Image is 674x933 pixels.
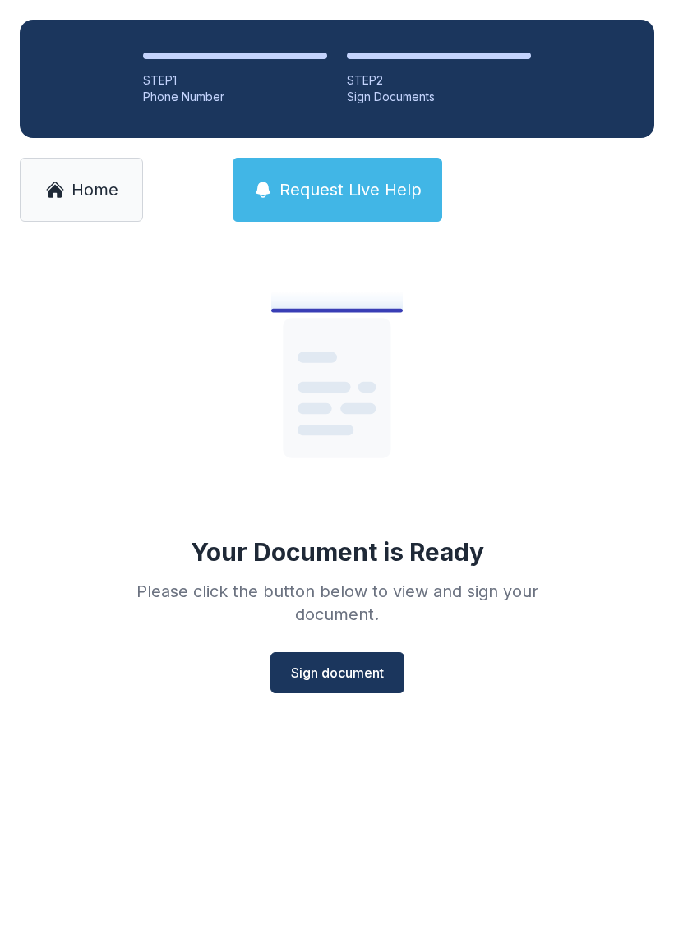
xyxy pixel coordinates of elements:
div: Your Document is Ready [191,537,484,567]
div: STEP 1 [143,72,327,89]
div: Please click the button below to view and sign your document. [100,580,574,626]
span: Request Live Help [279,178,422,201]
div: STEP 2 [347,72,531,89]
div: Phone Number [143,89,327,105]
span: Home [72,178,118,201]
span: Sign document [291,663,384,683]
div: Sign Documents [347,89,531,105]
